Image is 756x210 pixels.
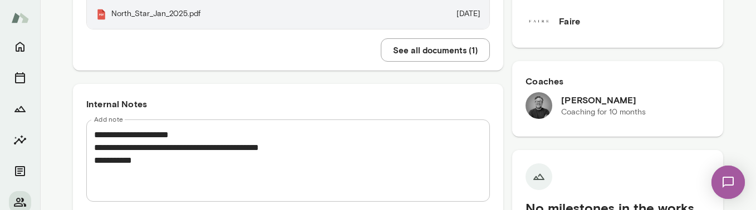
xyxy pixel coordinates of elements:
img: Mento [96,9,107,20]
img: Mento [11,7,29,28]
p: Coaching for 10 months [561,107,646,118]
h6: Coaches [526,74,710,88]
button: Home [9,36,31,58]
button: See all documents (1) [381,38,490,62]
label: Add note [94,114,123,124]
button: Documents [9,160,31,182]
button: Growth Plan [9,98,31,120]
img: Dane Howard [526,92,552,119]
h6: Internal Notes [86,97,490,111]
h6: [PERSON_NAME] [561,93,646,107]
button: Sessions [9,67,31,89]
button: Insights [9,129,31,151]
h6: Faire [559,14,580,28]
